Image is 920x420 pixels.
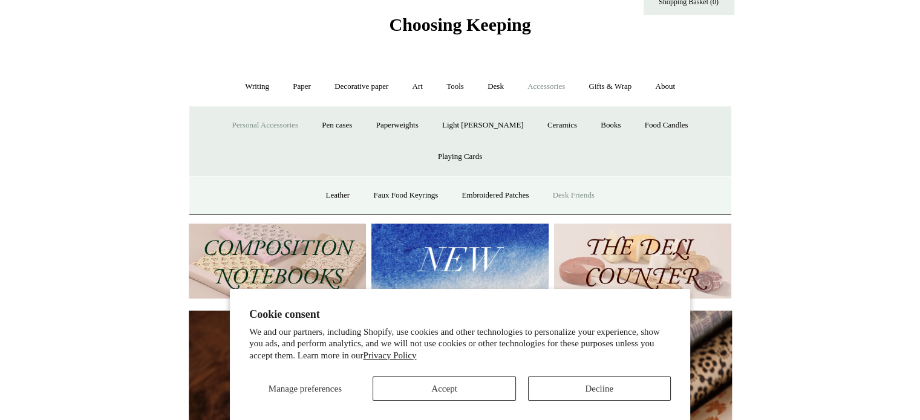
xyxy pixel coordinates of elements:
[373,376,515,401] button: Accept
[554,224,731,299] img: The Deli Counter
[590,109,631,141] a: Books
[362,179,449,212] a: Faux Food Keyrings
[634,109,699,141] a: Food Candles
[389,24,530,33] a: Choosing Keeping
[315,179,360,212] a: Leather
[427,141,493,173] a: Playing Cards
[269,384,342,393] span: Manage preferences
[365,109,429,141] a: Paperweights
[311,109,363,141] a: Pen cases
[431,109,535,141] a: Light [PERSON_NAME]
[282,71,322,103] a: Paper
[189,224,366,299] img: 202302 Composition ledgers.jpg__PID:69722ee6-fa44-49dd-a067-31375e5d54ec
[537,109,588,141] a: Ceramics
[249,326,671,362] p: We and our partners, including Shopify, use cookies and other technologies to personalize your ex...
[436,71,475,103] a: Tools
[249,308,671,321] h2: Cookie consent
[371,224,549,299] img: New.jpg__PID:f73bdf93-380a-4a35-bcfe-7823039498e1
[402,71,434,103] a: Art
[542,179,605,212] a: Desk Friends
[324,71,399,103] a: Decorative paper
[249,376,360,401] button: Manage preferences
[451,179,540,212] a: Embroidered Patches
[517,71,576,103] a: Accessories
[477,71,515,103] a: Desk
[364,351,417,360] a: Privacy Policy
[221,109,308,141] a: Personal Accessories
[578,71,642,103] a: Gifts & Wrap
[389,15,530,34] span: Choosing Keeping
[234,71,280,103] a: Writing
[528,376,671,401] button: Decline
[644,71,686,103] a: About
